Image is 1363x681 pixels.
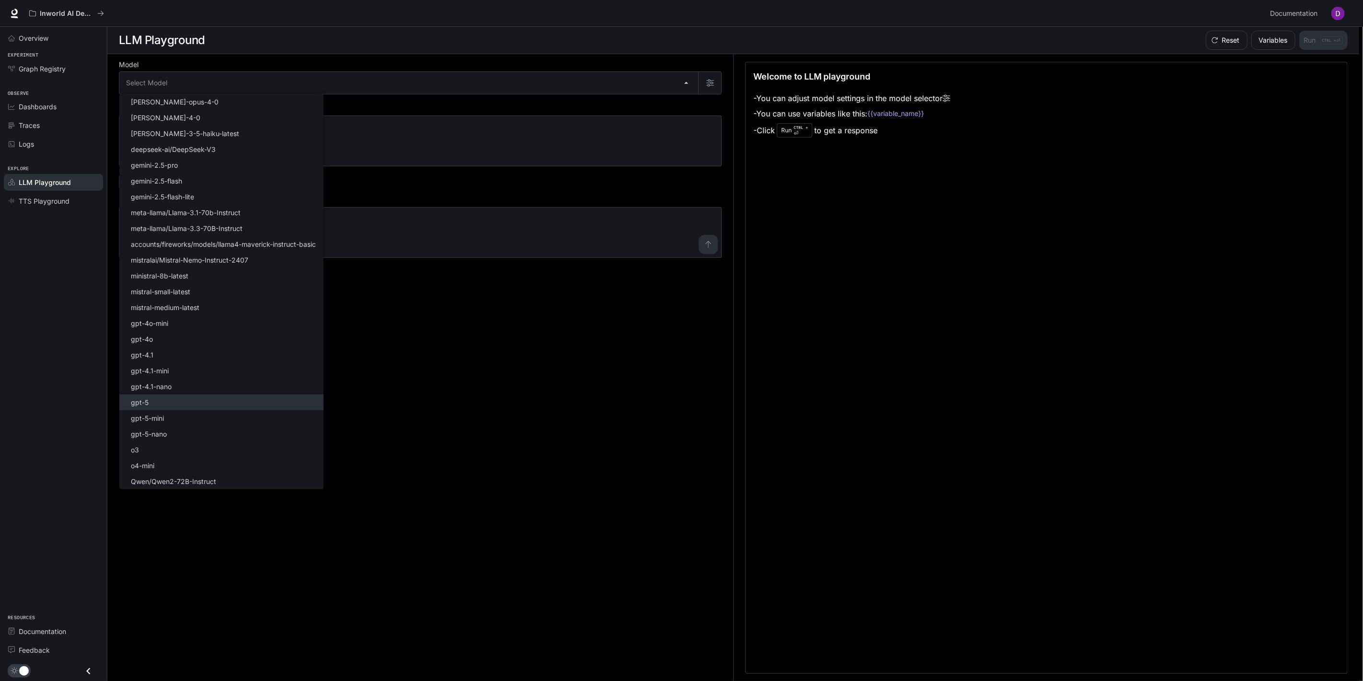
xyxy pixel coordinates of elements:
[131,160,178,170] p: gemini-2.5-pro
[131,318,168,328] p: gpt-4o-mini
[131,334,153,344] p: gpt-4o
[131,255,248,265] p: mistralai/Mistral-Nemo-Instruct-2407
[131,413,164,423] p: gpt-5-mini
[131,476,216,486] p: Qwen/Qwen2-72B-Instruct
[131,287,190,297] p: mistral-small-latest
[131,239,316,249] p: accounts/fireworks/models/llama4-maverick-instruct-basic
[131,97,219,107] p: [PERSON_NAME]-opus-4-0
[131,271,188,281] p: ministral-8b-latest
[131,223,243,233] p: meta-llama/Llama-3.3-70B-Instruct
[131,461,154,471] p: o4-mini
[131,192,194,202] p: gemini-2.5-flash-lite
[131,113,200,123] p: [PERSON_NAME]-4-0
[131,397,149,407] p: gpt-5
[131,144,216,154] p: deepseek-ai/DeepSeek-V3
[131,350,153,360] p: gpt-4.1
[131,445,139,455] p: o3
[131,429,167,439] p: gpt-5-nano
[131,366,169,376] p: gpt-4.1-mini
[131,208,241,218] p: meta-llama/Llama-3.1-70b-Instruct
[131,128,239,139] p: [PERSON_NAME]-3-5-haiku-latest
[131,302,199,312] p: mistral-medium-latest
[131,176,182,186] p: gemini-2.5-flash
[131,381,172,392] p: gpt-4.1-nano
